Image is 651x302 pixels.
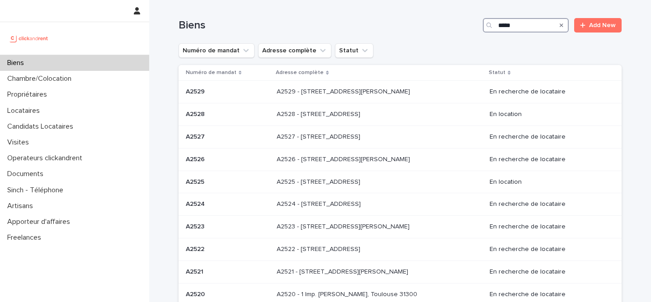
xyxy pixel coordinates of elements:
[186,131,207,141] p: A2527
[490,111,607,118] p: En location
[179,171,622,193] tr: A2525A2525 A2525 - [STREET_ADDRESS]A2525 - [STREET_ADDRESS] En location
[4,74,79,83] p: Chambre/Colocation
[186,68,236,78] p: Numéro de mandat
[489,68,505,78] p: Statut
[4,186,71,195] p: Sinch - Téléphone
[179,216,622,238] tr: A2523A2523 A2523 - [STREET_ADDRESS][PERSON_NAME]A2523 - [STREET_ADDRESS][PERSON_NAME] En recherch...
[277,109,362,118] p: A2528 - [STREET_ADDRESS]
[490,223,607,231] p: En recherche de locataire
[483,18,569,33] input: Search
[4,59,31,67] p: Biens
[335,43,373,58] button: Statut
[276,68,324,78] p: Adresse complète
[258,43,331,58] button: Adresse complète
[4,154,90,163] p: Operateurs clickandrent
[179,125,622,148] tr: A2527A2527 A2527 - [STREET_ADDRESS]A2527 - [STREET_ADDRESS] En recherche de locataire
[186,266,205,276] p: A2521
[277,154,412,163] p: A2526 - [STREET_ADDRESS][PERSON_NAME]
[179,260,622,283] tr: A2521A2521 A2521 - [STREET_ADDRESS][PERSON_NAME]A2521 - [STREET_ADDRESS][PERSON_NAME] En recherch...
[7,29,51,47] img: UCB0brd3T0yccxBKYDjQ
[186,289,207,298] p: A2520
[277,221,411,231] p: A2523 - 18 quai Alphonse Le Gallo, Boulogne-Billancourt 92100
[490,88,607,96] p: En recherche de locataire
[4,218,77,226] p: Apporteur d'affaires
[490,178,607,186] p: En location
[4,107,47,115] p: Locataires
[490,156,607,163] p: En recherche de locataire
[4,138,36,147] p: Visites
[277,131,362,141] p: A2527 - [STREET_ADDRESS]
[277,289,419,298] p: A2520 - 1 Imp. [PERSON_NAME], Toulouse 31300
[4,233,48,242] p: Freelances
[186,221,206,231] p: A2523
[277,177,362,186] p: A2525 - [STREET_ADDRESS]
[186,244,206,253] p: A2522
[179,19,479,32] h1: Biens
[490,268,607,276] p: En recherche de locataire
[277,199,363,208] p: A2524 - [STREET_ADDRESS]
[4,122,80,131] p: Candidats Locataires
[490,246,607,253] p: En recherche de locataire
[490,200,607,208] p: En recherche de locataire
[4,170,51,178] p: Documents
[490,133,607,141] p: En recherche de locataire
[179,148,622,171] tr: A2526A2526 A2526 - [STREET_ADDRESS][PERSON_NAME]A2526 - [STREET_ADDRESS][PERSON_NAME] En recherch...
[179,81,622,103] tr: A2529A2529 A2529 - [STREET_ADDRESS][PERSON_NAME]A2529 - [STREET_ADDRESS][PERSON_NAME] En recherch...
[574,18,622,33] a: Add New
[179,238,622,260] tr: A2522A2522 A2522 - [STREET_ADDRESS]A2522 - [STREET_ADDRESS] En recherche de locataire
[589,22,616,28] span: Add New
[277,86,412,96] p: A2529 - 14 rue Honoré de Balzac, Garges-lès-Gonesse 95140
[186,109,207,118] p: A2528
[186,154,207,163] p: A2526
[179,193,622,216] tr: A2524A2524 A2524 - [STREET_ADDRESS]A2524 - [STREET_ADDRESS] En recherche de locataire
[490,291,607,298] p: En recherche de locataire
[4,90,54,99] p: Propriétaires
[186,177,206,186] p: A2525
[277,244,362,253] p: A2522 - [STREET_ADDRESS]
[4,202,40,210] p: Artisans
[179,43,255,58] button: Numéro de mandat
[179,103,622,126] tr: A2528A2528 A2528 - [STREET_ADDRESS]A2528 - [STREET_ADDRESS] En location
[186,199,207,208] p: A2524
[277,266,410,276] p: A2521 - 44 avenue François Mansart, Maisons-Laffitte 78600
[186,86,207,96] p: A2529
